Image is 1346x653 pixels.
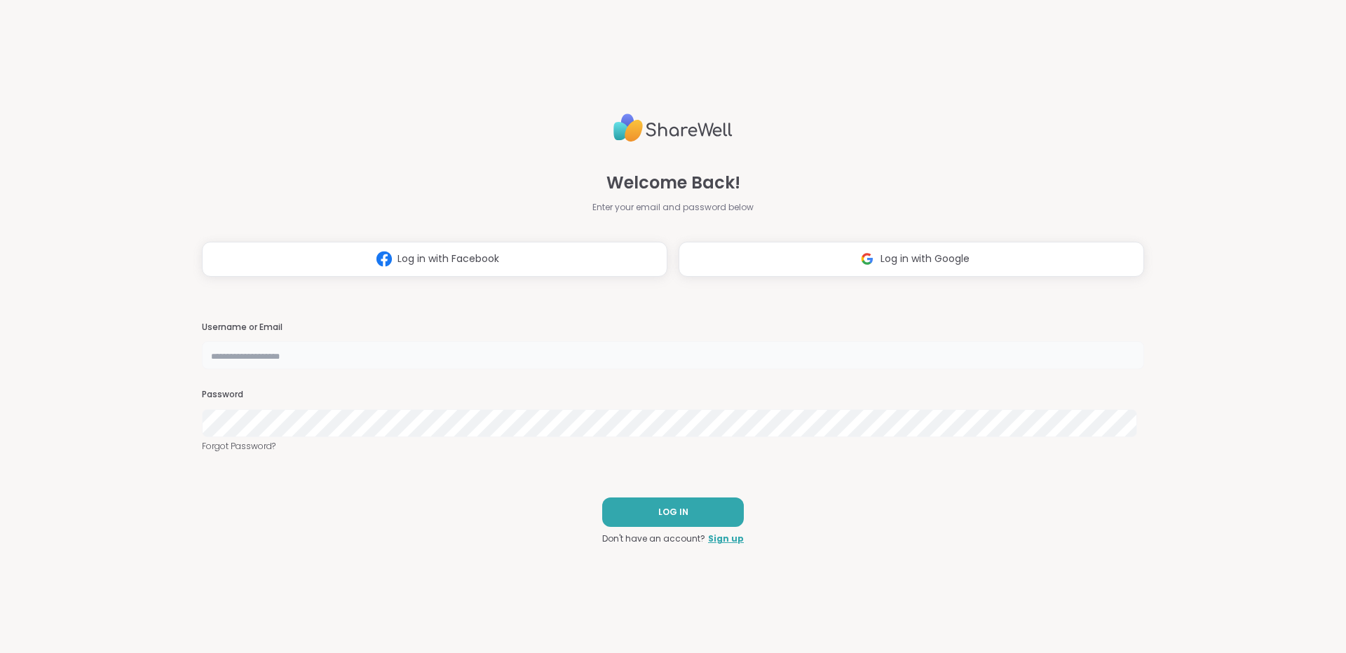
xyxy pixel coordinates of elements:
[202,322,1144,334] h3: Username or Email
[371,246,397,272] img: ShareWell Logomark
[602,532,705,545] span: Don't have an account?
[202,440,1144,453] a: Forgot Password?
[602,497,744,527] button: LOG IN
[592,201,754,214] span: Enter your email and password below
[854,246,881,272] img: ShareWell Logomark
[397,252,499,266] span: Log in with Facebook
[881,252,970,266] span: Log in with Google
[606,170,740,195] span: Welcome Back!
[679,242,1144,277] button: Log in with Google
[658,506,688,518] span: LOG IN
[202,389,1144,401] h3: Password
[708,532,744,545] a: Sign up
[202,242,667,277] button: Log in with Facebook
[613,108,733,148] img: ShareWell Logo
